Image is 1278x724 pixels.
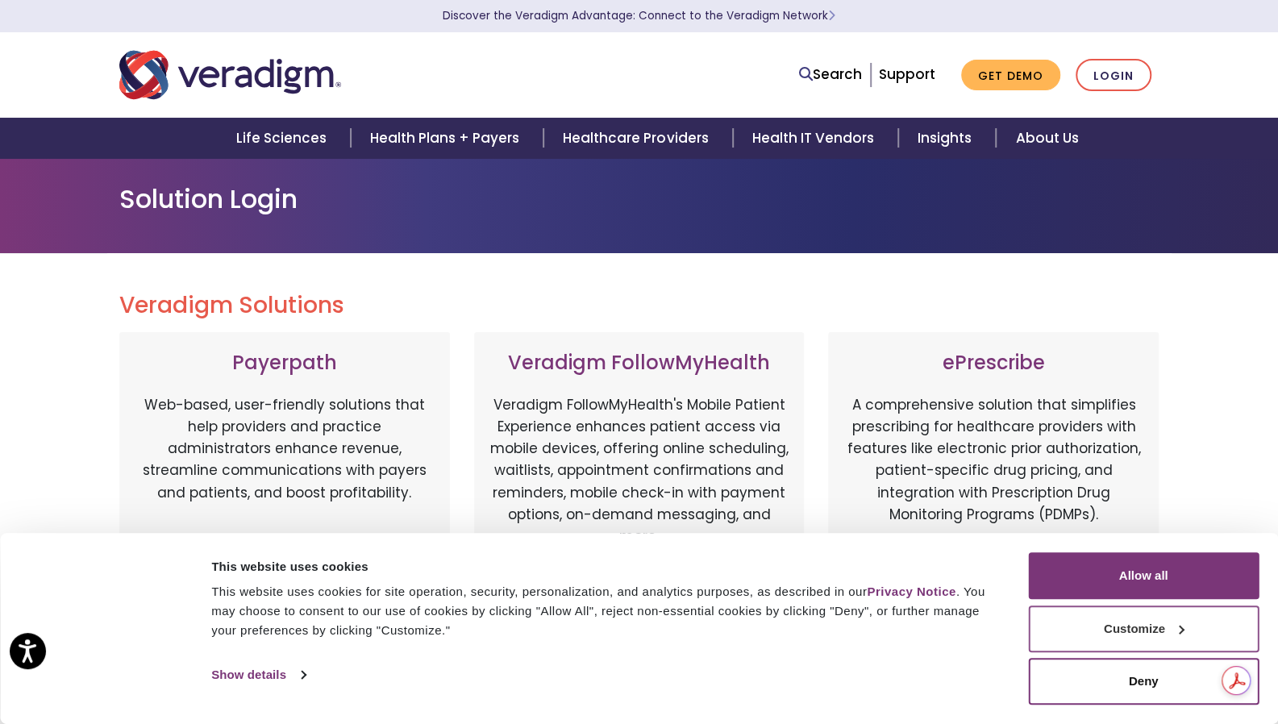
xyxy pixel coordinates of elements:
a: About Us [996,118,1097,159]
a: Login [1076,59,1151,92]
div: This website uses cookies for site operation, security, personalization, and analytics purposes, ... [211,582,992,640]
h3: ePrescribe [844,352,1143,375]
a: Health IT Vendors [733,118,898,159]
a: Health Plans + Payers [351,118,543,159]
a: Show details [211,663,305,687]
h2: Veradigm Solutions [119,292,1159,319]
div: This website uses cookies [211,557,992,576]
button: Customize [1028,605,1259,652]
p: Veradigm FollowMyHealth's Mobile Patient Experience enhances patient access via mobile devices, o... [490,394,789,547]
h3: Veradigm FollowMyHealth [490,352,789,375]
a: Get Demo [961,60,1060,91]
a: Discover the Veradigm Advantage: Connect to the Veradigm NetworkLearn More [443,8,835,23]
a: Support [879,64,935,84]
p: A comprehensive solution that simplifies prescribing for healthcare providers with features like ... [844,394,1143,564]
a: Insights [898,118,996,159]
a: Privacy Notice [867,585,955,598]
p: Web-based, user-friendly solutions that help providers and practice administrators enhance revenu... [135,394,434,564]
h1: Solution Login [119,184,1159,214]
h3: Payerpath [135,352,434,375]
a: Life Sciences [217,118,351,159]
a: Healthcare Providers [543,118,732,159]
span: Learn More [828,8,835,23]
button: Allow all [1028,552,1259,599]
img: Veradigm logo [119,48,341,102]
a: Search [799,64,862,85]
button: Deny [1028,658,1259,705]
